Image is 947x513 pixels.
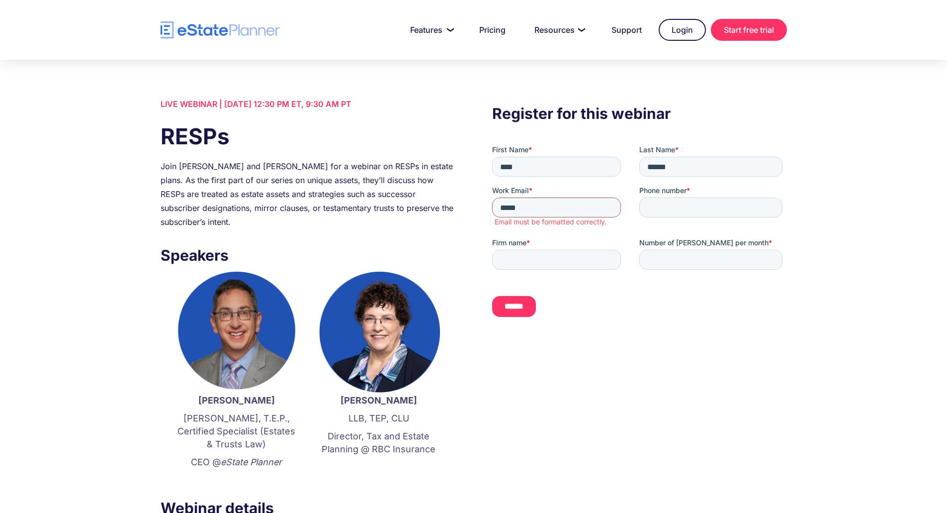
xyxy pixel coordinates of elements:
strong: [PERSON_NAME] [341,395,417,406]
a: Login [659,19,706,41]
em: eState Planner [221,457,282,467]
h3: Speakers [161,244,455,267]
p: Director, Tax and Estate Planning @ RBC Insurance [318,430,440,456]
a: Features [398,20,462,40]
h1: RESPs [161,121,455,152]
iframe: Form 0 [492,145,786,334]
a: Pricing [467,20,517,40]
a: Start free trial [711,19,787,41]
p: [PERSON_NAME], T.E.P., Certified Specialist (Estates & Trusts Law) [175,412,298,451]
p: CEO @ [175,456,298,469]
strong: [PERSON_NAME] [198,395,275,406]
a: Support [600,20,654,40]
p: LLB, TEP, CLU [318,412,440,425]
p: ‍ [175,474,298,487]
h3: Register for this webinar [492,102,786,125]
div: Join [PERSON_NAME] and [PERSON_NAME] for a webinar on RESPs in estate plans. As the first part of... [161,159,455,229]
a: Resources [522,20,595,40]
div: LIVE WEBINAR | [DATE] 12:30 PM ET, 9:30 AM PT [161,97,455,111]
a: home [161,21,280,39]
p: ‍ [318,461,440,474]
